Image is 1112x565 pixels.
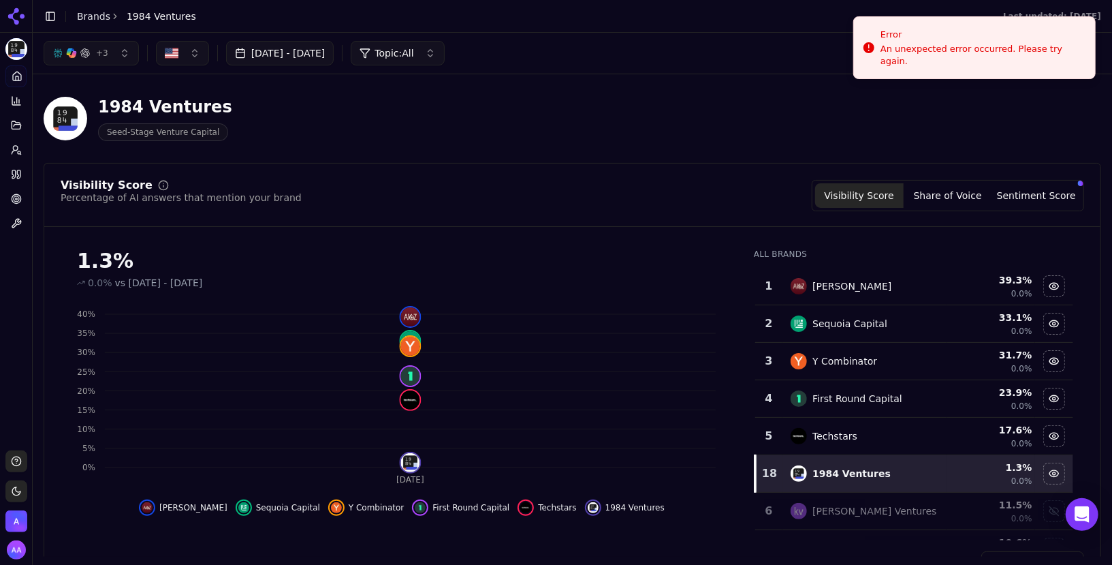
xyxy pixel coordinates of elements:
span: 0.0% [1011,288,1032,299]
div: 31.7 % [950,348,1032,362]
tr: 3y combinatorY Combinator31.7%0.0%Hide y combinator data [755,343,1073,380]
tspan: [DATE] [396,475,424,485]
tspan: 35% [77,329,95,338]
button: Hide techstars data [518,500,576,516]
span: Techstars [538,502,576,513]
button: Hide 1984 ventures data [1043,463,1065,485]
div: 5 [761,428,777,444]
button: Hide first round capital data [1043,388,1065,410]
img: khosla ventures [791,503,807,519]
tr: 4first round capitalFirst Round Capital23.9%0.0%Hide first round capital data [755,380,1073,418]
div: Sequoia Capital [812,317,887,331]
div: Error [880,28,1084,42]
img: first round capital [401,367,420,386]
button: Hide andreessen horowitz data [139,500,227,516]
img: y combinator [331,502,342,513]
button: Visibility Score [815,183,904,208]
a: Brands [77,11,110,22]
img: andreessen horowitz [791,278,807,294]
span: 0.0% [1011,326,1032,337]
div: All Brands [754,249,1073,260]
span: Topic: All [375,46,413,60]
img: techstars [401,391,420,410]
img: andreessen horowitz [142,502,153,513]
tr: 6khosla ventures[PERSON_NAME] Ventures11.5%0.0%Show khosla ventures data [755,493,1073,530]
tr: 5techstarsTechstars17.6%0.0%Hide techstars data [755,418,1073,455]
button: Hide sequoia capital data [1043,313,1065,335]
button: Hide techstars data [1043,425,1065,447]
img: first round capital [791,391,807,407]
img: andreessen horowitz [401,307,420,326]
div: Techstars [812,429,857,443]
div: 33.1 % [950,311,1032,324]
div: 11.5 % [950,498,1032,512]
tr: 1andreessen horowitz[PERSON_NAME]39.3%0.0%Hide andreessen horowitz data [755,268,1073,305]
div: [PERSON_NAME] [812,279,891,293]
tspan: 0% [82,463,95,472]
img: first round capital [415,502,426,513]
div: Visibility Score [61,180,153,191]
button: Share of Voice [904,183,992,208]
button: Hide sequoia capital data [236,500,320,516]
tspan: 40% [77,309,95,319]
div: 2 [761,316,777,332]
span: 0.0% [88,276,112,290]
button: Hide first round capital data [412,500,509,516]
span: Y Combinator [349,502,404,513]
img: techstars [791,428,807,444]
nav: breadcrumb [77,10,196,23]
div: 18 [762,465,777,482]
button: Hide y combinator data [1043,350,1065,372]
tr: 2sequoia capitalSequoia Capital33.1%0.0%Hide sequoia capital data [755,305,1073,343]
tr: 181984 ventures1984 Ventures1.3%0.0%Hide 1984 ventures data [755,455,1073,493]
img: 1984 Ventures [44,97,87,140]
div: 17.6 % [950,423,1032,437]
button: Open organization switcher [5,510,27,532]
button: [DATE] - [DATE] [226,41,334,65]
span: 0.0% [1011,476,1032,487]
img: Admin [5,510,27,532]
span: 0.0% [1011,513,1032,524]
div: 1.3 % [950,461,1032,474]
img: sequoia capital [401,331,420,350]
tspan: 5% [82,444,95,453]
tspan: 20% [77,386,95,396]
span: Sequoia Capital [256,502,320,513]
div: Percentage of AI answers that mention your brand [61,191,302,204]
tspan: 10% [77,425,95,434]
img: y combinator [791,353,807,369]
div: 6 [761,503,777,519]
div: First Round Capital [812,392,902,406]
img: y combinator [401,337,420,356]
div: 1984 Ventures [98,96,232,118]
div: 3 [761,353,777,369]
div: An unexpected error occurred. Please try again. [880,43,1084,67]
img: techstars [520,502,531,513]
span: vs [DATE] - [DATE] [115,276,203,290]
span: 1984 Ventures [127,10,196,23]
div: 23.9 % [950,386,1032,399]
span: Seed-Stage Venture Capital [98,123,228,141]
span: + 3 [96,48,108,59]
span: 0.0% [1011,438,1032,449]
div: 1.3% [77,249,727,273]
div: Y Combinator [812,354,877,368]
div: 1984 Ventures [812,467,891,480]
img: Alp Aysan [7,540,26,560]
div: 39.3 % [950,273,1032,287]
div: Last updated: [DATE] [1003,11,1101,22]
div: [PERSON_NAME] Ventures [812,504,936,518]
img: 1984 ventures [588,502,599,513]
span: First Round Capital [432,502,509,513]
img: 1984 ventures [791,465,807,482]
img: 1984 Ventures [5,38,27,60]
tspan: 15% [77,406,95,415]
span: 0.0% [1011,401,1032,412]
img: sequoia capital [238,502,249,513]
img: 1984 ventures [401,453,420,472]
span: 0.0% [1011,363,1032,374]
span: [PERSON_NAME] [159,502,227,513]
img: sequoia capital [791,316,807,332]
button: Hide andreessen horowitz data [1043,275,1065,297]
button: Open user button [7,540,26,560]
